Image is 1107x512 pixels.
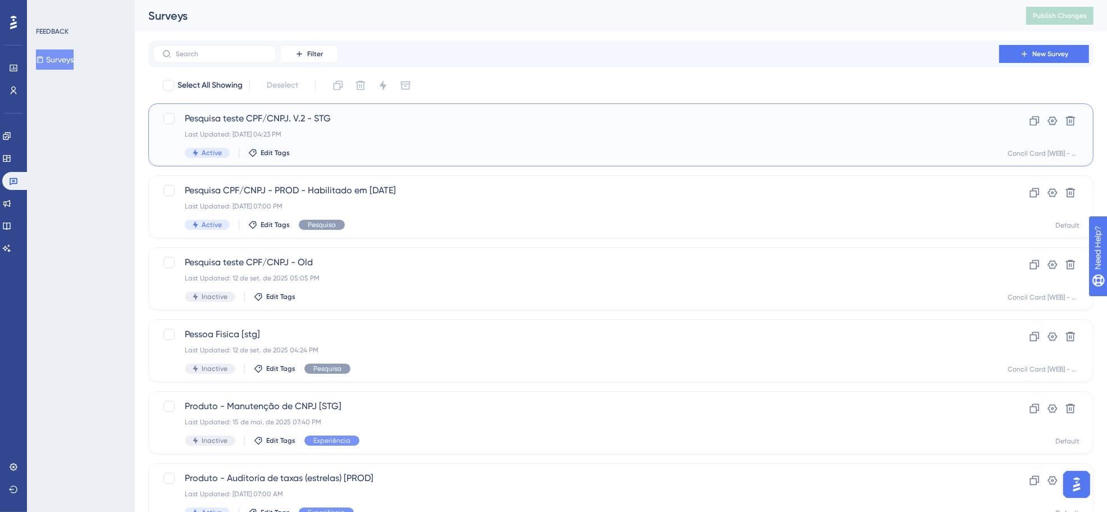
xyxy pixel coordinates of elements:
[202,436,227,445] span: Inactive
[185,202,967,211] div: Last Updated: [DATE] 07:00 PM
[254,292,295,301] button: Edit Tags
[281,45,337,63] button: Filter
[185,184,967,197] span: Pesquisa CPF/CNPJ - PROD - Habilitado em [DATE]
[185,328,967,341] span: Pessoa Fisica [stg]
[26,3,70,16] span: Need Help?
[148,8,998,24] div: Surveys
[1033,11,1087,20] span: Publish Changes
[248,148,290,157] button: Edit Tags
[185,112,967,125] span: Pesquisa teste CPF/CNPJ. V.2 - STG
[202,148,222,157] span: Active
[307,49,323,58] span: Filter
[257,75,308,96] button: Deselect
[185,418,967,427] div: Last Updated: 15 de mai. de 2025 07:40 PM
[202,364,227,373] span: Inactive
[254,436,295,445] button: Edit Tags
[313,364,341,373] span: Pesquisa
[185,256,967,269] span: Pesquisa teste CPF/CNPJ - Old
[1055,437,1079,446] div: Default
[1008,365,1079,374] div: Concil Card [WEB] - STG
[1008,149,1079,158] div: Concil Card [WEB] - STG
[185,274,967,283] div: Last Updated: 12 de set. de 2025 05:05 PM
[1032,49,1068,58] span: New Survey
[185,130,967,139] div: Last Updated: [DATE] 04:23 PM
[185,346,967,355] div: Last Updated: 12 de set. de 2025 04:24 PM
[266,364,295,373] span: Edit Tags
[185,490,967,499] div: Last Updated: [DATE] 07:00 AM
[176,50,267,58] input: Search
[177,79,243,92] span: Select All Showing
[261,148,290,157] span: Edit Tags
[1026,7,1094,25] button: Publish Changes
[36,49,74,70] button: Surveys
[266,292,295,301] span: Edit Tags
[1008,293,1079,302] div: Concil Card [WEB] - STG
[267,79,298,92] span: Deselect
[248,220,290,229] button: Edit Tags
[202,220,222,229] span: Active
[1055,221,1079,230] div: Default
[202,292,227,301] span: Inactive
[36,27,69,36] div: FEEDBACK
[308,220,336,229] span: Pesquisa
[266,436,295,445] span: Edit Tags
[261,220,290,229] span: Edit Tags
[185,400,967,413] span: Produto - Manutenção de CNPJ [STG]
[1060,468,1094,501] iframe: UserGuiding AI Assistant Launcher
[254,364,295,373] button: Edit Tags
[313,436,350,445] span: Experiência
[185,472,967,485] span: Produto - Auditoria de taxas (estrelas) [PROD]
[999,45,1089,63] button: New Survey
